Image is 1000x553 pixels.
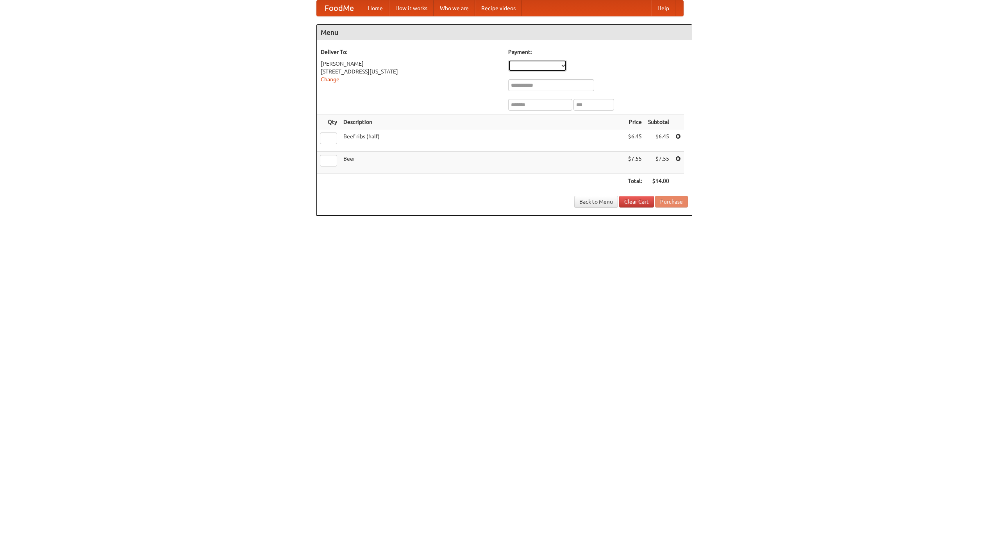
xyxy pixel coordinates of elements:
[321,68,500,75] div: [STREET_ADDRESS][US_STATE]
[317,25,692,40] h4: Menu
[625,174,645,188] th: Total:
[321,48,500,56] h5: Deliver To:
[508,48,688,56] h5: Payment:
[619,196,654,208] a: Clear Cart
[321,60,500,68] div: [PERSON_NAME]
[340,115,625,129] th: Description
[340,129,625,152] td: Beef ribs (half)
[625,115,645,129] th: Price
[651,0,675,16] a: Help
[645,115,672,129] th: Subtotal
[645,129,672,152] td: $6.45
[317,0,362,16] a: FoodMe
[434,0,475,16] a: Who we are
[340,152,625,174] td: Beer
[321,76,339,82] a: Change
[389,0,434,16] a: How it works
[317,115,340,129] th: Qty
[645,174,672,188] th: $14.00
[625,129,645,152] td: $6.45
[362,0,389,16] a: Home
[655,196,688,208] button: Purchase
[625,152,645,174] td: $7.55
[645,152,672,174] td: $7.55
[475,0,522,16] a: Recipe videos
[574,196,618,208] a: Back to Menu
